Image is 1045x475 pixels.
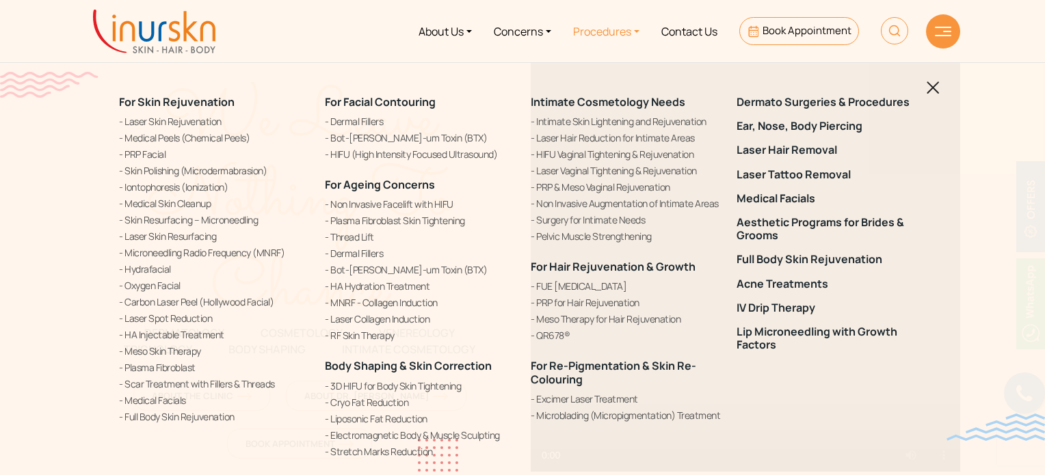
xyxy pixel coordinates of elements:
[119,377,308,391] a: Scar Treatment with Fillers & Threads
[119,131,308,145] a: Medical Peels (Chemical Peels)
[650,5,728,57] a: Contact Us
[119,262,308,276] a: Hydrafacial
[737,192,926,205] a: Medical Facials
[531,358,696,386] a: For Re-Pigmentation & Skin Re-Colouring
[325,279,514,293] a: HA Hydration Treatment
[531,279,720,293] a: FUE [MEDICAL_DATA]
[935,27,951,36] img: hamLine.svg
[737,168,926,181] a: Laser Tattoo Removal
[325,358,492,373] a: Body Shaping & Skin Correction
[119,393,308,407] a: Medical Facials
[119,180,308,194] a: Iontophoresis (Ionization)
[119,360,308,375] a: Plasma Fibroblast
[947,413,1045,441] img: bluewave
[531,196,720,211] a: Non Invasive Augmentation of Intimate Areas
[119,245,308,260] a: Microneedling Radio Frequency (MNRF)
[93,10,215,53] img: inurskn-logo
[325,131,514,145] a: Bot-[PERSON_NAME]-um Toxin (BTX)
[325,94,436,109] a: For Facial Contouring
[737,96,926,109] a: Dermato Surgeries & Procedures
[325,295,514,310] a: MNRF - Collagen Induction
[737,301,926,314] a: IV Drip Therapy
[531,131,720,145] a: Laser Hair Reduction for Intimate Areas
[119,229,308,243] a: Laser Skin Resurfacing
[325,395,514,409] a: Cryo Fat Reduction
[119,94,235,109] a: For Skin Rejuvenation
[531,229,720,243] a: Pelvic Muscle Strengthening
[325,114,514,128] a: Dermal Fillers
[737,253,926,266] a: Full Body Skin Rejuvenation
[325,147,514,161] a: HIFU (High Intensity Focused Ultrasound)
[325,379,514,393] a: 3D HIFU for Body Skin Tightening
[325,428,514,442] a: Electromagnetic Body & Muscle Sculpting
[531,259,696,274] a: For Hair Rejuvenation & Growth
[119,114,308,128] a: Laser Skin Rejuvenation
[325,312,514,326] a: Laser Collagen Induction
[119,344,308,358] a: Meso Skin Therapy
[737,325,926,351] a: Lip Microneedling with Growth Factors
[325,197,514,211] a: Non Invasive Facelift with HIFU
[737,277,926,290] a: Acne Treatments
[119,213,308,227] a: Skin Resurfacing – Microneedling
[119,327,308,342] a: HA Injectable Treatment
[531,147,720,161] a: HIFU Vaginal Tightening & Rejuvenation
[119,311,308,325] a: Laser Spot Reduction
[562,5,650,57] a: Procedures
[119,295,308,309] a: Carbon Laser Peel (Hollywood Facial)
[325,230,514,244] a: Thread Lift
[325,246,514,260] a: Dermal Fillers
[119,196,308,211] a: Medical Skin Cleanup
[531,213,720,227] a: Surgery for Intimate Needs
[119,147,308,161] a: PRP Facial
[737,144,926,157] a: Laser Hair Removal
[325,262,514,277] a: Bot-[PERSON_NAME]-um Toxin (BTX)
[763,23,851,38] span: Book Appointment
[119,163,308,178] a: Skin Polishing (Microdermabrasion)
[325,444,514,459] a: Stretch Marks Reduction
[531,328,720,342] a: QR678®
[531,295,720,310] a: PRP for Hair Rejuvenation
[119,409,308,424] a: Full Body Skin Rejuvenation
[927,81,940,94] img: blackclosed
[325,177,435,192] a: For Ageing Concerns
[531,94,685,109] a: Intimate Cosmetology Needs
[325,411,514,426] a: Liposonic Fat Reduction
[531,312,720,326] a: Meso Therapy for Hair Rejuvenation
[325,213,514,228] a: Plasma Fibroblast Skin Tightening
[531,114,720,128] a: Intimate Skin Lightening and Rejuvenation
[737,120,926,133] a: Ear, Nose, Body Piercing
[881,17,908,44] img: HeaderSearch
[483,5,562,57] a: Concerns
[325,328,514,342] a: RF Skin Therapy
[739,17,859,45] a: Book Appointment
[531,180,720,194] a: PRP & Meso Vaginal Rejuvenation
[531,392,720,406] a: Excimer Laser Treatment
[531,163,720,178] a: Laser Vaginal Tightening & Rejuvenation
[531,408,720,422] a: Microblading (Micropigmentation) Treatment
[119,278,308,293] a: Oxygen Facial
[408,5,483,57] a: About Us
[737,216,926,242] a: Aesthetic Programs for Brides & Grooms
